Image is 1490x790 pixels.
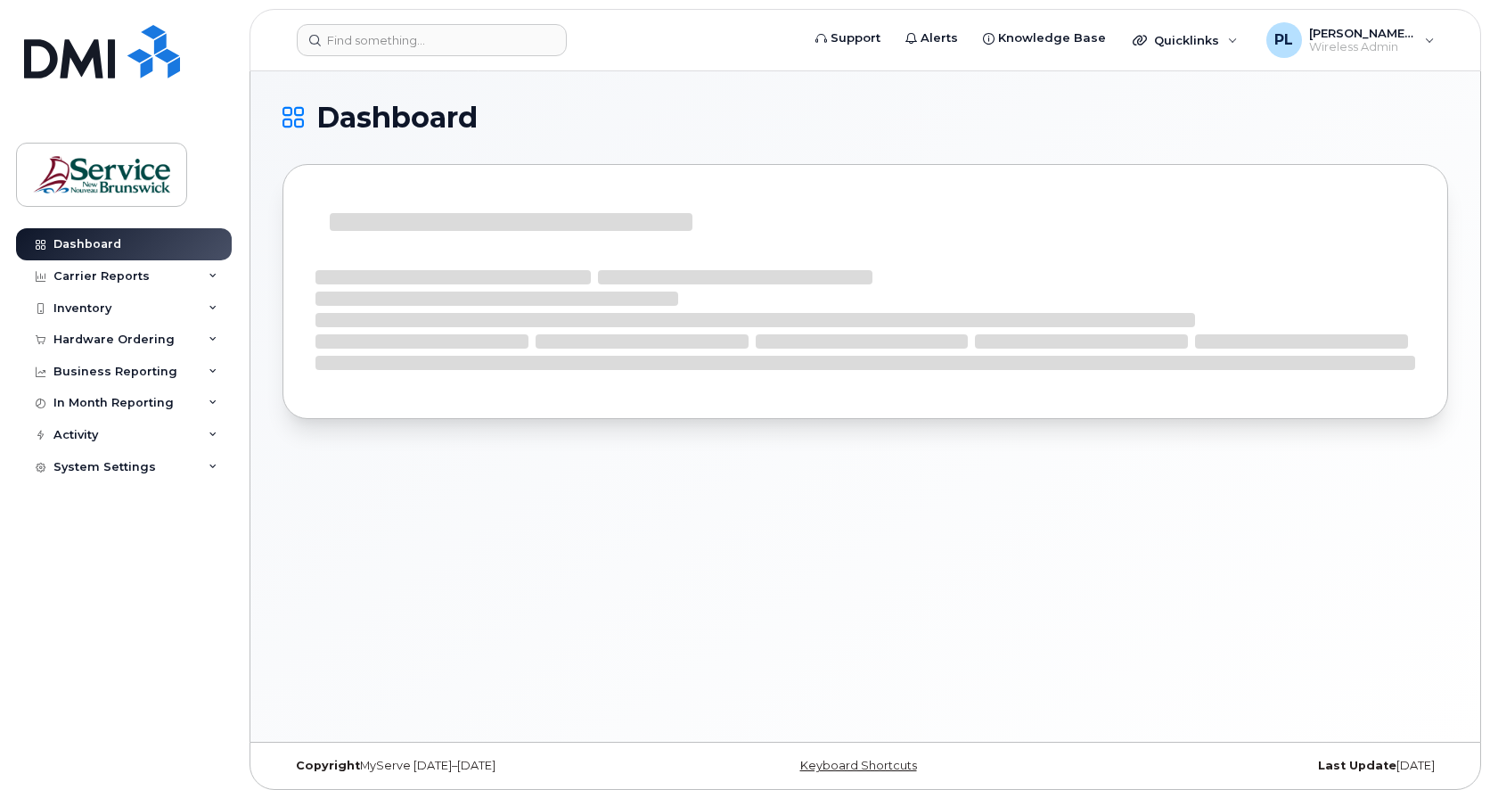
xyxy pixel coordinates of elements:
[282,759,671,773] div: MyServe [DATE]–[DATE]
[316,104,478,131] span: Dashboard
[800,759,917,772] a: Keyboard Shortcuts
[1060,759,1448,773] div: [DATE]
[1318,759,1396,772] strong: Last Update
[296,759,360,772] strong: Copyright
